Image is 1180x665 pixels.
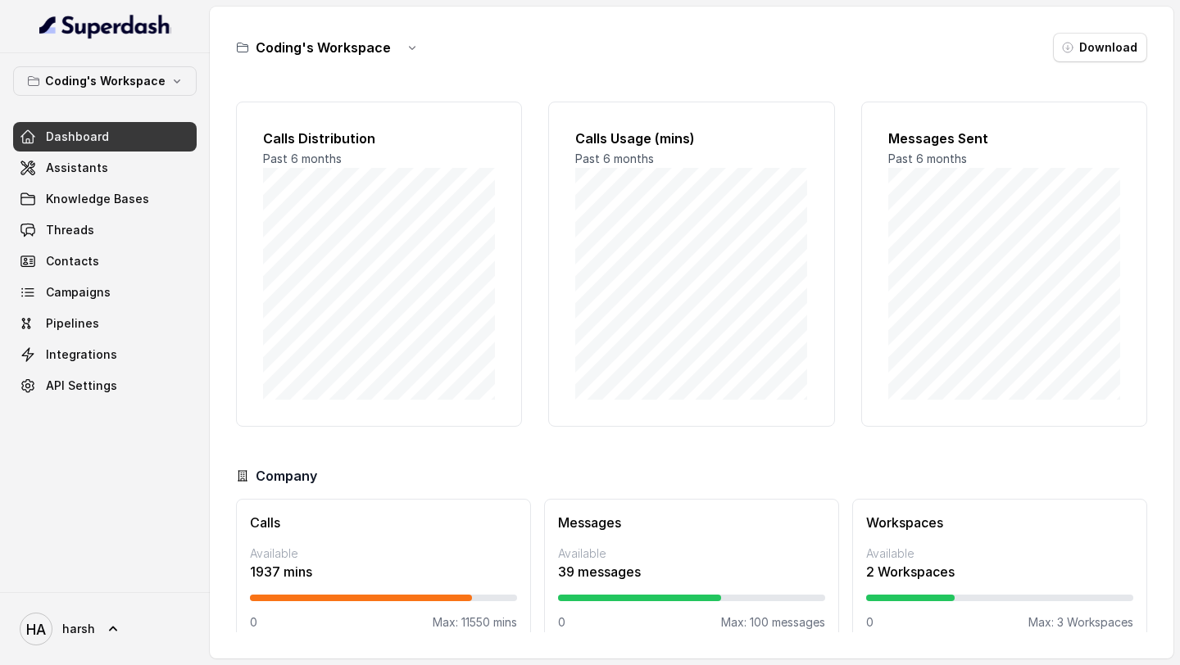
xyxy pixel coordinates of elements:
span: API Settings [46,378,117,394]
h2: Messages Sent [888,129,1120,148]
span: Past 6 months [263,152,342,165]
span: Knowledge Bases [46,191,149,207]
h3: Calls [250,513,517,532]
p: 0 [558,614,565,631]
a: Assistants [13,153,197,183]
a: Threads [13,215,197,245]
p: Available [866,545,1133,562]
button: Download [1053,33,1147,62]
span: harsh [62,621,95,637]
p: 0 [250,614,257,631]
p: 2 Workspaces [866,562,1133,581]
span: Past 6 months [888,152,967,165]
a: Contacts [13,247,197,276]
h2: Calls Distribution [263,129,495,148]
button: Coding's Workspace [13,66,197,96]
span: Assistants [46,160,108,176]
h3: Workspaces [866,513,1133,532]
img: light.svg [39,13,171,39]
span: Past 6 months [575,152,654,165]
span: Campaigns [46,284,111,301]
a: Campaigns [13,278,197,307]
h3: Coding's Workspace [256,38,391,57]
p: Max: 3 Workspaces [1028,614,1133,631]
h3: Company [256,466,317,486]
h3: Messages [558,513,825,532]
p: 0 [866,614,874,631]
a: Dashboard [13,122,197,152]
a: Knowledge Bases [13,184,197,214]
h2: Calls Usage (mins) [575,129,807,148]
p: Available [558,545,825,562]
p: Max: 11550 mins [433,614,517,631]
span: Pipelines [46,315,99,332]
a: Integrations [13,340,197,369]
a: Pipelines [13,309,197,338]
span: Dashboard [46,129,109,145]
span: Contacts [46,253,99,269]
p: Available [250,545,517,562]
text: HA [26,621,46,638]
span: Threads [46,222,94,238]
span: Integrations [46,346,117,363]
a: harsh [13,606,197,652]
a: API Settings [13,371,197,400]
p: Max: 100 messages [721,614,825,631]
p: Coding's Workspace [45,71,166,91]
p: 1937 mins [250,562,517,581]
p: 39 messages [558,562,825,581]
